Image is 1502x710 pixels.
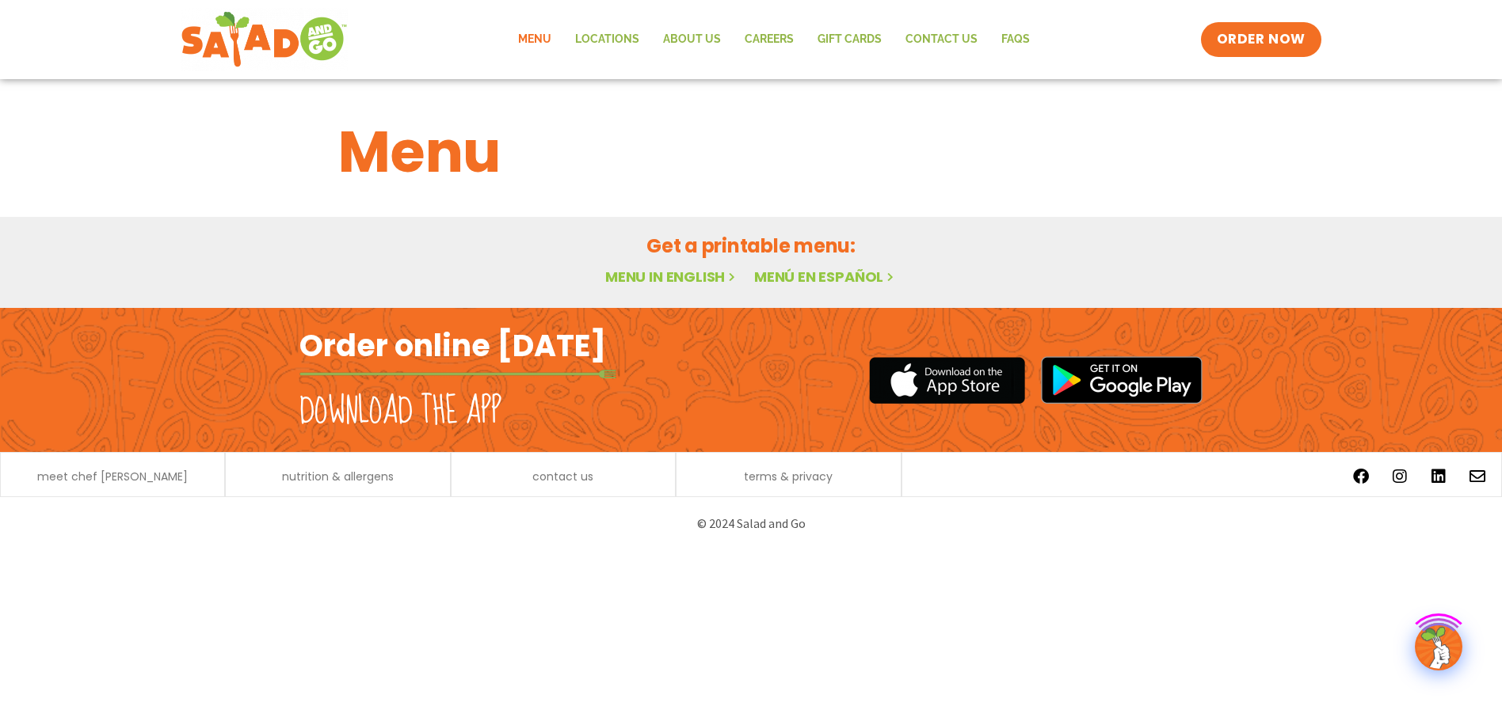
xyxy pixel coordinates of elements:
a: terms & privacy [744,471,833,482]
nav: Menu [506,21,1042,58]
a: Menú en español [754,267,897,287]
img: appstore [869,355,1025,406]
a: Menu in English [605,267,738,287]
a: meet chef [PERSON_NAME] [37,471,188,482]
p: © 2024 Salad and Go [307,513,1195,534]
span: ORDER NOW [1217,30,1306,49]
a: Contact Us [894,21,989,58]
h2: Order online [DATE] [299,326,606,365]
a: GIFT CARDS [806,21,894,58]
img: fork [299,370,616,378]
a: ORDER NOW [1201,22,1321,57]
a: Careers [733,21,806,58]
a: About Us [651,21,733,58]
a: Menu [506,21,563,58]
a: nutrition & allergens [282,471,394,482]
a: FAQs [989,21,1042,58]
a: contact us [532,471,593,482]
h2: Download the app [299,389,501,434]
img: new-SAG-logo-768×292 [181,8,348,71]
h2: Get a printable menu: [338,232,1164,260]
a: Locations [563,21,651,58]
h1: Menu [338,109,1164,195]
img: google_play [1041,356,1203,404]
